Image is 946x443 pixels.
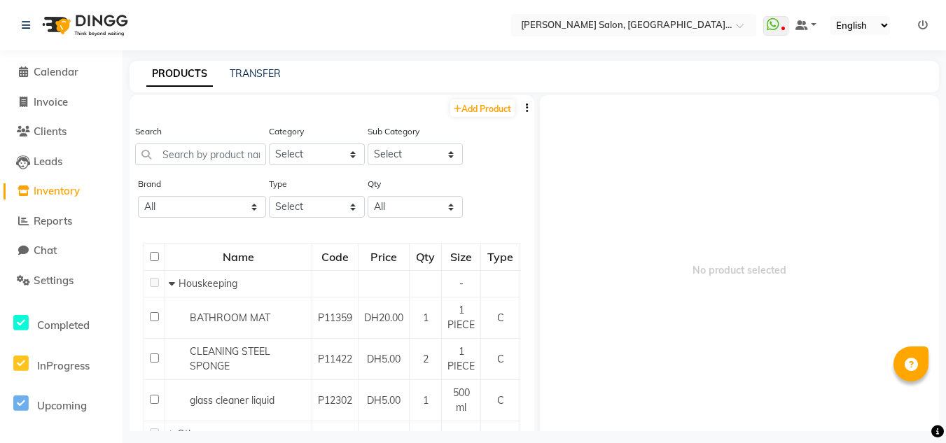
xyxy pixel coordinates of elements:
a: PRODUCTS [146,62,213,87]
a: Chat [4,243,119,259]
div: Name [166,244,311,269]
span: Leads [34,155,62,168]
span: Invoice [34,95,68,108]
span: BATHROOM MAT [190,311,270,324]
a: Add Product [450,99,515,117]
span: Calendar [34,65,78,78]
img: logo [36,6,132,45]
a: Leads [4,154,119,170]
input: Search by product name or code [135,143,266,165]
span: Collapse Row [169,277,179,290]
span: Expand Row [169,428,177,440]
span: P11422 [318,353,352,365]
span: 1 [423,311,429,324]
a: Invoice [4,94,119,111]
label: Brand [138,178,161,190]
span: Other [177,428,203,440]
span: 500 ml [453,386,470,414]
span: glass cleaner liquid [190,394,274,407]
span: - [459,277,464,290]
a: Calendar [4,64,119,80]
label: Type [269,178,287,190]
div: Size [443,244,480,269]
div: Price [359,244,408,269]
div: Type [482,244,519,269]
span: 1 PIECE [447,304,475,331]
span: C [497,353,504,365]
a: Reports [4,213,119,230]
span: C [497,311,504,324]
label: Search [135,125,162,138]
span: P11359 [318,311,352,324]
span: C [497,394,504,407]
span: CLEANING STEEL SPONGE [190,345,270,372]
span: Settings [34,274,74,287]
div: Qty [410,244,440,269]
label: Category [269,125,304,138]
span: P12302 [318,394,352,407]
label: Sub Category [368,125,419,138]
span: 1 [423,394,429,407]
span: Reports [34,214,72,227]
div: Code [313,244,357,269]
span: 2 [423,353,429,365]
span: 1 PIECE [447,345,475,372]
span: Inventory [34,184,80,197]
span: Houskeeping [179,277,237,290]
a: Settings [4,273,119,289]
span: DH5.00 [367,353,401,365]
span: InProgress [37,359,90,372]
a: Clients [4,124,119,140]
a: TRANSFER [230,67,281,80]
span: Completed [37,318,90,332]
span: Upcoming [37,399,87,412]
a: Inventory [4,183,119,199]
label: Qty [368,178,381,190]
iframe: chat widget [887,387,932,429]
span: DH20.00 [364,311,403,324]
span: Clients [34,125,67,138]
span: - [459,428,464,440]
span: DH5.00 [367,394,401,407]
span: Chat [34,244,57,257]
